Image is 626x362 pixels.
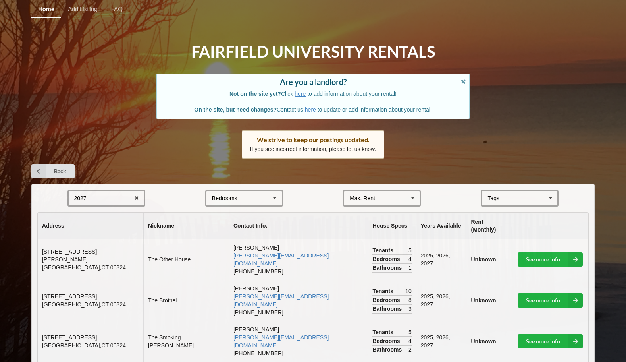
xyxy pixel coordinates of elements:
[165,78,461,86] div: Are you a landlord?
[295,91,306,97] a: here
[372,264,404,272] span: Bathrooms
[143,321,229,362] td: The Smoking [PERSON_NAME]
[61,1,104,18] a: Add Listing
[250,136,376,144] div: We strive to keep our postings updated.
[416,213,466,239] th: Years Available
[229,213,368,239] th: Contact Info.
[104,1,129,18] a: FAQ
[194,106,277,113] b: On the site, but need changes?
[305,106,316,113] a: here
[372,337,402,345] span: Bedrooms
[518,334,583,348] a: See more info
[74,196,87,201] div: 2027
[408,255,412,263] span: 4
[372,346,404,354] span: Bathrooms
[31,164,75,178] a: Back
[233,334,329,348] a: [PERSON_NAME][EMAIL_ADDRESS][DOMAIN_NAME]
[408,346,412,354] span: 2
[42,301,126,308] span: [GEOGRAPHIC_DATA] , CT 06824
[471,338,496,345] b: Unknown
[143,213,229,239] th: Nickname
[408,337,412,345] span: 4
[416,280,466,321] td: 2025, 2026, 2027
[229,280,368,321] td: [PERSON_NAME] [PHONE_NUMBER]
[518,252,583,267] a: See more info
[372,287,395,295] span: Tenants
[42,342,126,348] span: [GEOGRAPHIC_DATA] , CT 06824
[229,321,368,362] td: [PERSON_NAME] [PHONE_NUMBER]
[38,213,143,239] th: Address
[191,42,435,62] h1: Fairfield University Rentals
[42,248,97,263] span: [STREET_ADDRESS][PERSON_NAME]
[408,328,412,336] span: 5
[466,213,512,239] th: Rent (Monthly)
[194,106,431,113] span: Contact us to update or add information about your rental!
[212,196,237,201] div: Bedrooms
[229,91,281,97] b: Not on the site yet?
[372,296,402,304] span: Bedrooms
[408,296,412,304] span: 8
[42,293,97,300] span: [STREET_ADDRESS]
[229,239,368,280] td: [PERSON_NAME] [PHONE_NUMBER]
[42,264,126,271] span: [GEOGRAPHIC_DATA] , CT 06824
[42,334,97,341] span: [STREET_ADDRESS]
[372,246,395,254] span: Tenants
[372,255,402,263] span: Bedrooms
[143,239,229,280] td: The Other House
[372,305,404,313] span: Bathrooms
[471,297,496,304] b: Unknown
[233,293,329,308] a: [PERSON_NAME][EMAIL_ADDRESS][DOMAIN_NAME]
[229,91,397,97] span: Click to add information about your rental!
[416,239,466,280] td: 2025, 2026, 2027
[372,328,395,336] span: Tenants
[416,321,466,362] td: 2025, 2026, 2027
[233,252,329,267] a: [PERSON_NAME][EMAIL_ADDRESS][DOMAIN_NAME]
[408,305,412,313] span: 3
[350,196,375,201] div: Max. Rent
[471,256,496,263] b: Unknown
[485,194,511,203] div: Tags
[518,293,583,308] a: See more info
[368,213,416,239] th: House Specs
[250,145,376,153] p: If you see incorrect information, please let us know.
[31,1,61,18] a: Home
[408,264,412,272] span: 1
[408,246,412,254] span: 5
[405,287,412,295] span: 10
[143,280,229,321] td: The Brothel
